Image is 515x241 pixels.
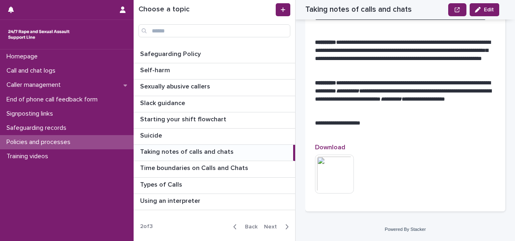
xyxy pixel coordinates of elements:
[140,163,250,172] p: Time boundaries on Calls and Chats
[134,161,295,177] a: Time boundaries on Calls and ChatsTime boundaries on Calls and Chats
[134,145,295,161] a: Taking notes of calls and chatsTaking notes of calls and chats
[138,24,290,37] input: Search
[227,223,261,230] button: Back
[3,67,62,75] p: Call and chat logs
[240,224,257,230] span: Back
[134,178,295,194] a: Types of CallsTypes of Calls
[140,146,235,156] p: Taking notes of calls and chats
[470,3,499,16] button: Edit
[385,227,426,232] a: Powered By Stacker
[134,96,295,112] a: Slack guidanceSlack guidance
[3,110,60,118] p: Signposting links
[3,53,44,60] p: Homepage
[3,138,77,146] p: Policies and processes
[134,47,295,63] a: Safeguarding PolicySafeguarding Policy
[264,224,282,230] span: Next
[134,63,295,80] a: Self-harmSelf-harm
[140,98,187,107] p: Slack guidance
[3,124,73,132] p: Safeguarding records
[140,49,202,58] p: Safeguarding Policy
[140,81,212,90] p: Sexually abusive callers
[140,196,202,205] p: Using an interpreter
[140,114,228,123] p: Starting your shift flowchart
[3,153,55,160] p: Training videos
[6,26,71,43] img: rhQMoQhaT3yELyF149Cw
[140,65,172,74] p: Self-harm
[140,179,184,189] p: Types of Calls
[134,194,295,210] a: Using an interpreterUsing an interpreter
[484,7,494,13] span: Edit
[3,96,104,103] p: End of phone call feedback form
[138,5,274,14] h1: Choose a topic
[3,81,67,89] p: Caller management
[315,144,345,151] span: Download
[134,217,159,237] p: 2 of 3
[305,5,412,14] h2: Taking notes of calls and chats
[134,112,295,129] a: Starting your shift flowchartStarting your shift flowchart
[261,223,295,230] button: Next
[134,129,295,145] a: SuicideSuicide
[140,130,164,140] p: Suicide
[134,80,295,96] a: Sexually abusive callersSexually abusive callers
